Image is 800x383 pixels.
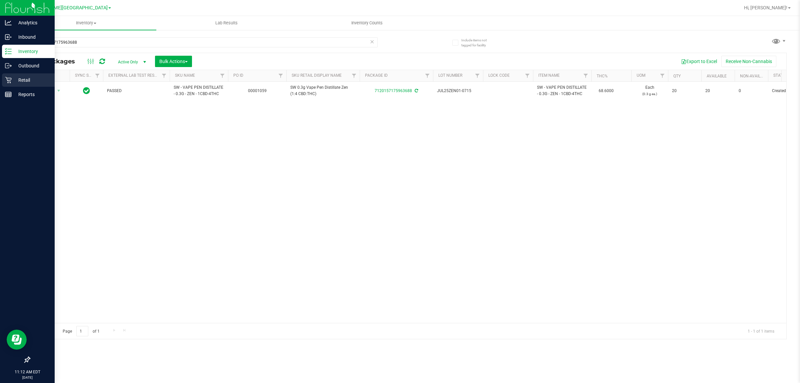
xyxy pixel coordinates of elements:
[438,73,462,78] a: Lot Number
[580,70,591,81] a: Filter
[342,20,392,26] span: Inventory Counts
[297,16,437,30] a: Inventory Counts
[5,19,12,26] inline-svg: Analytics
[472,70,483,81] a: Filter
[25,5,108,11] span: [PERSON_NAME][GEOGRAPHIC_DATA]
[705,88,731,94] span: 20
[365,73,388,78] a: Package ID
[12,76,52,84] p: Retail
[461,38,495,48] span: Include items not tagged for facility
[248,88,267,93] a: 00001059
[3,369,52,375] p: 11:12 AM EDT
[57,326,105,336] span: Page of 1
[488,73,510,78] a: Lock Code
[12,33,52,41] p: Inbound
[83,86,90,95] span: In Sync
[159,70,170,81] a: Filter
[677,56,721,67] button: Export to Excel
[5,77,12,83] inline-svg: Retail
[657,70,668,81] a: Filter
[156,16,297,30] a: Lab Results
[5,91,12,98] inline-svg: Reports
[538,73,560,78] a: Item Name
[637,73,645,78] a: UOM
[290,84,356,97] span: SW 0.3g Vape Pen Distillate Zen (1:4 CBD:THC)
[742,326,780,336] span: 1 - 1 of 1 items
[35,58,82,65] span: All Packages
[3,375,52,380] p: [DATE]
[5,48,12,55] inline-svg: Inventory
[12,62,52,70] p: Outbound
[5,62,12,69] inline-svg: Outbound
[349,70,360,81] a: Filter
[5,34,12,40] inline-svg: Inbound
[16,16,156,30] a: Inventory
[108,73,161,78] a: External Lab Test Result
[75,73,101,78] a: Sync Status
[740,74,770,78] a: Non-Available
[370,37,374,46] span: Clear
[76,326,88,336] input: 1
[12,47,52,55] p: Inventory
[107,88,166,94] span: PASSED
[12,19,52,27] p: Analytics
[414,88,418,93] span: Sync from Compliance System
[29,37,378,47] input: Search Package ID, Item Name, SKU, Lot or Part Number...
[635,84,664,97] span: Each
[537,84,587,97] span: SW - VAPE PEN DISTILLATE - 0.3G - ZEN - 1CBD-4THC
[744,5,787,10] span: Hi, [PERSON_NAME]!
[275,70,286,81] a: Filter
[92,70,103,81] a: Filter
[12,90,52,98] p: Reports
[635,91,664,97] p: (0.3 g ea.)
[175,73,195,78] a: SKU Name
[7,330,27,350] iframe: Resource center
[673,74,681,78] a: Qty
[217,70,228,81] a: Filter
[233,73,243,78] a: PO ID
[595,86,617,96] span: 68.6000
[422,70,433,81] a: Filter
[773,73,788,78] a: Status
[159,59,188,64] span: Bulk Actions
[522,70,533,81] a: Filter
[55,86,63,95] span: select
[155,56,192,67] button: Bulk Actions
[721,56,776,67] button: Receive Non-Cannabis
[707,74,727,78] a: Available
[206,20,247,26] span: Lab Results
[597,74,608,78] a: THC%
[739,88,764,94] span: 0
[174,84,224,97] span: SW - VAPE PEN DISTILLATE - 0.3G - ZEN - 1CBD-4THC
[292,73,342,78] a: Sku Retail Display Name
[672,88,697,94] span: 20
[375,88,412,93] a: 7120157175963688
[16,20,156,26] span: Inventory
[437,88,479,94] span: JUL25ZEN01-0715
